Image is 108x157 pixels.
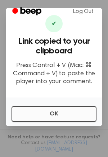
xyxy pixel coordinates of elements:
h3: Link copied to your clipboard [12,37,96,56]
button: OK [12,106,96,122]
a: Beep [7,5,48,19]
a: Log Out [66,3,101,20]
div: ✔ [45,15,63,32]
p: Press Control + V (Mac: ⌘ Command + V) to paste the player into your comment. [12,62,96,86]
